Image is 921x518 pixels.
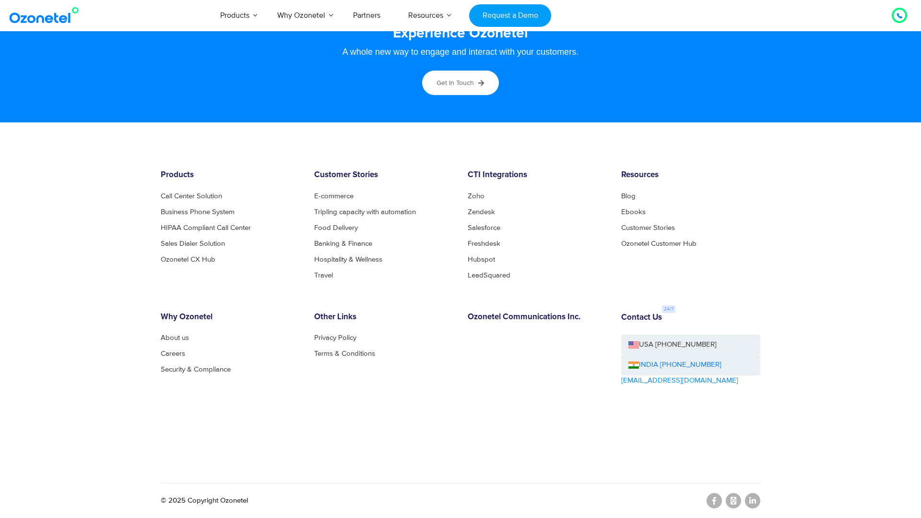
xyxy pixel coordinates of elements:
a: Hubspot [468,256,495,263]
h3: Experience Ozonetel [170,24,751,43]
a: Salesforce [468,224,500,231]
a: Food Delivery [314,224,358,231]
h6: Why Ozonetel [161,313,300,322]
a: Call Center Solution [161,193,222,200]
h6: CTI Integrations [468,170,607,180]
a: Ebooks [621,208,646,216]
a: Ozonetel Customer Hub [621,240,697,247]
a: Business Phone System [161,208,235,216]
a: Banking & Finance [314,240,372,247]
img: ind-flag.png [628,361,639,369]
a: LeadSquared [468,272,510,279]
img: us-flag.png [628,341,639,349]
span: Get in touch [437,79,474,87]
h6: Contact Us [621,313,662,323]
h6: Ozonetel Communications Inc. [468,313,607,322]
a: About us [161,334,189,341]
a: [EMAIL_ADDRESS][DOMAIN_NAME] [621,375,738,386]
a: Zendesk [468,208,495,216]
a: Customer Stories [621,224,675,231]
h6: Customer Stories [314,170,453,180]
h6: Other Links [314,313,453,322]
a: USA [PHONE_NUMBER] [621,335,760,355]
a: Hospitality & Wellness [314,256,382,263]
h6: Products [161,170,300,180]
a: Terms & Conditions [314,350,375,357]
a: Blog [621,193,636,200]
p: © 2025 Copyright Ozonetel [161,495,248,506]
a: Privacy Policy [314,334,356,341]
a: Get in touch [422,71,499,95]
div: A whole new way to engage and interact with your customers. [170,48,751,56]
h6: Resources [621,170,760,180]
a: Ozonetel CX Hub [161,256,215,263]
a: Tripling capacity with automation [314,208,416,216]
a: Careers [161,350,185,357]
a: Travel [314,272,333,279]
a: Request a Demo [469,4,551,27]
a: Freshdesk [468,240,500,247]
a: INDIA [PHONE_NUMBER] [628,360,721,371]
a: HIPAA Compliant Call Center [161,224,251,231]
a: Sales Dialer Solution [161,240,225,247]
a: E-commerce [314,193,354,200]
a: Zoho [468,193,484,200]
a: Security & Compliance [161,366,231,373]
